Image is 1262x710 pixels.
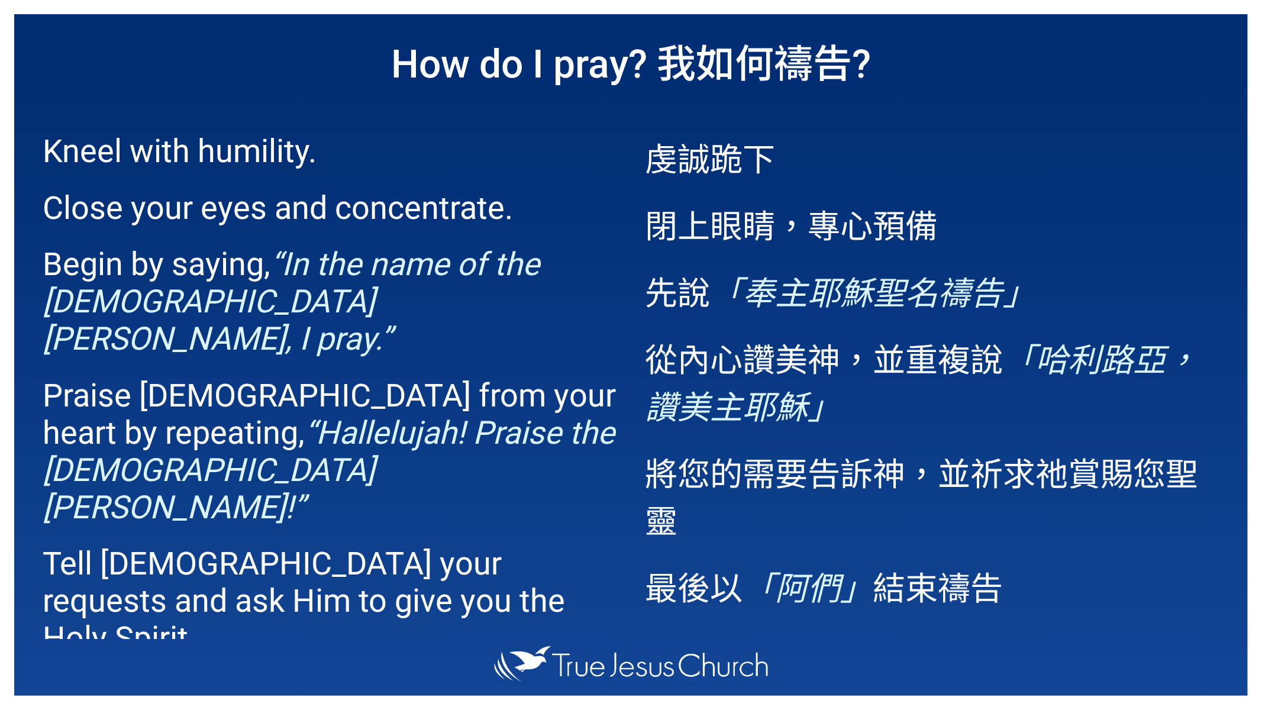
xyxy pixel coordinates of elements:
p: Praise [DEMOGRAPHIC_DATA] from your heart by repeating, [43,377,617,526]
em: “In the name of the [DEMOGRAPHIC_DATA][PERSON_NAME], I pray.” [43,246,540,357]
em: “Hallelujah! Praise the [DEMOGRAPHIC_DATA][PERSON_NAME]!” [43,414,615,526]
p: Close your eyes and concentrate. [43,189,617,227]
p: 閉上眼睛，專心預備 [645,200,1220,247]
p: Begin by saying, [43,246,617,357]
p: Tell [DEMOGRAPHIC_DATA] your requests and ask Him to give you the Holy Spirit. [43,545,617,657]
em: 「阿們」 [743,570,873,608]
h1: How do I pray? 我如何禱告? [14,14,1248,106]
p: 將您的需要告訴神，並祈求祂賞賜您聖靈 [645,448,1220,543]
p: 虔誠跪下 [645,133,1220,180]
p: 從內心讚美神，並重複說 [645,334,1220,428]
p: 最後以 結束禱告 [645,562,1220,609]
em: 「奉主耶穌聖名禱告」 [711,275,1036,312]
p: 先說 [645,267,1220,314]
p: Kneel with humility. [43,133,617,170]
